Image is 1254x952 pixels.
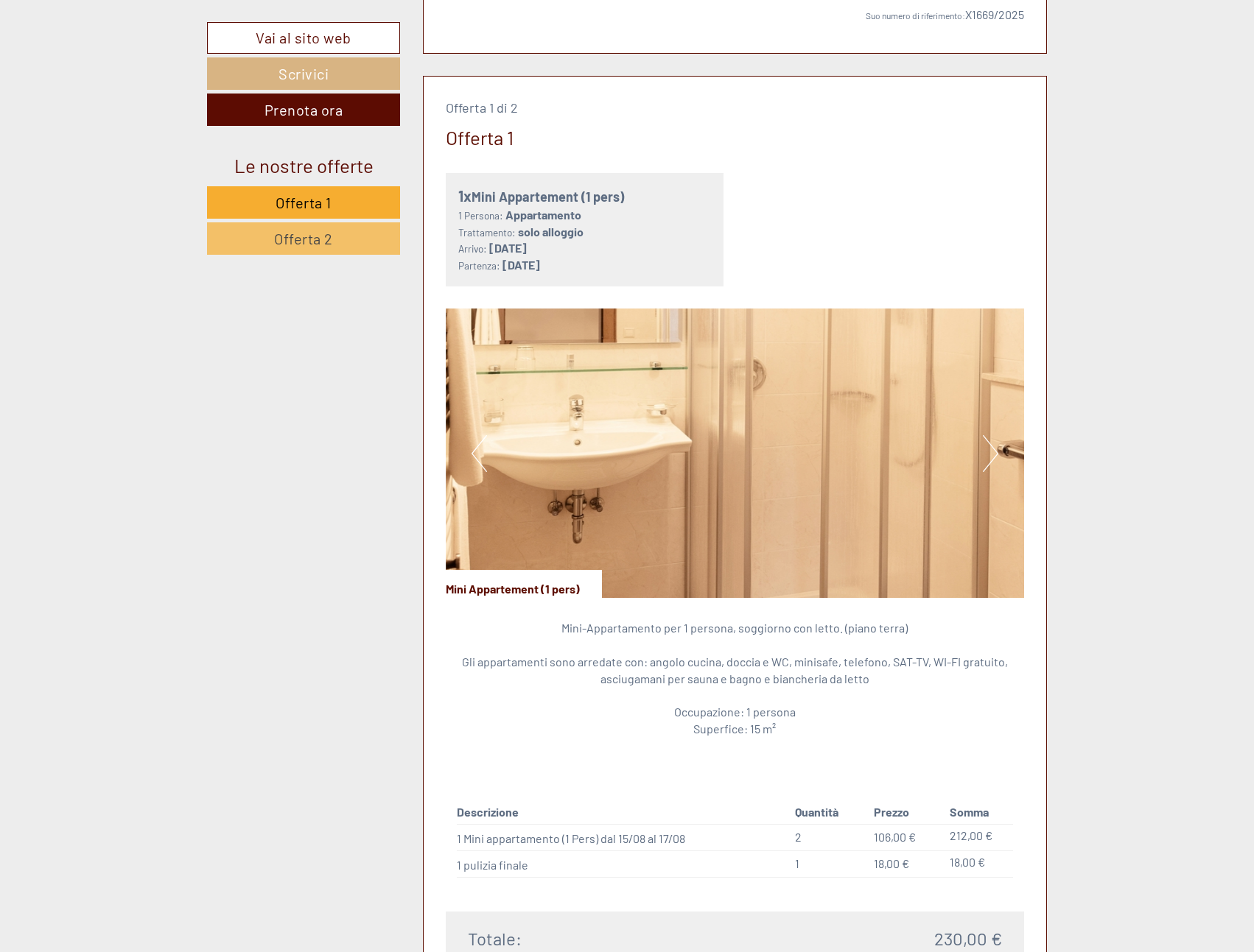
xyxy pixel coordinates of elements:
small: 09:16 [361,71,557,82]
p: X1669/2025 [446,7,1025,24]
small: Trattamento: [458,226,516,239]
div: Mini Appartement (1 pers) [446,570,602,598]
th: Somma [944,801,1013,824]
td: 18,00 € [944,850,1013,877]
th: Quantità [789,801,868,824]
th: Descrizione [457,801,790,824]
div: Mini Appartement (1 pers) [458,186,712,207]
b: solo alloggio [518,225,584,239]
td: 1 pulizia finale [457,850,790,877]
p: Mini-Appartamento per 1 persona, soggiorno con letto. (piano terra) Gli appartamenti sono arredat... [446,620,1025,738]
td: 1 Mini appartamento (1 Pers) dal 15/08 al 17/08 [457,824,790,850]
button: Next [983,435,998,472]
span: 18,00 € [874,856,909,870]
a: Prenota ora [207,94,400,126]
div: Lei [361,43,557,54]
b: [DATE] [489,241,527,255]
a: Vai al sito web [207,22,400,54]
a: Scrivici [207,57,400,90]
b: Appartamento [505,208,581,222]
b: 1x [458,187,472,205]
span: Offerta 1 [276,194,332,211]
span: Suo numero di riferimento: [866,10,965,21]
div: Le nostre offerte [207,152,400,179]
td: 2 [789,824,868,850]
span: 106,00 € [874,830,916,844]
div: Offerta 1 [446,124,514,151]
small: Partenza: [458,259,500,272]
img: image [446,308,1025,598]
span: Offerta 1 di 2 [446,99,518,116]
div: Buon giorno, come possiamo aiutarla? [354,40,568,85]
span: 230,00 € [934,926,1002,951]
b: [DATE] [502,258,540,272]
button: Previous [472,435,487,472]
span: Offerta 2 [274,230,333,247]
button: Invia [502,381,580,414]
div: martedì [257,11,322,36]
small: Arrivo: [458,242,487,255]
small: 1 Persona: [458,209,503,222]
td: 212,00 € [944,824,1013,850]
th: Prezzo [868,801,945,824]
td: 1 [789,850,868,877]
div: Totale: [457,926,735,951]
